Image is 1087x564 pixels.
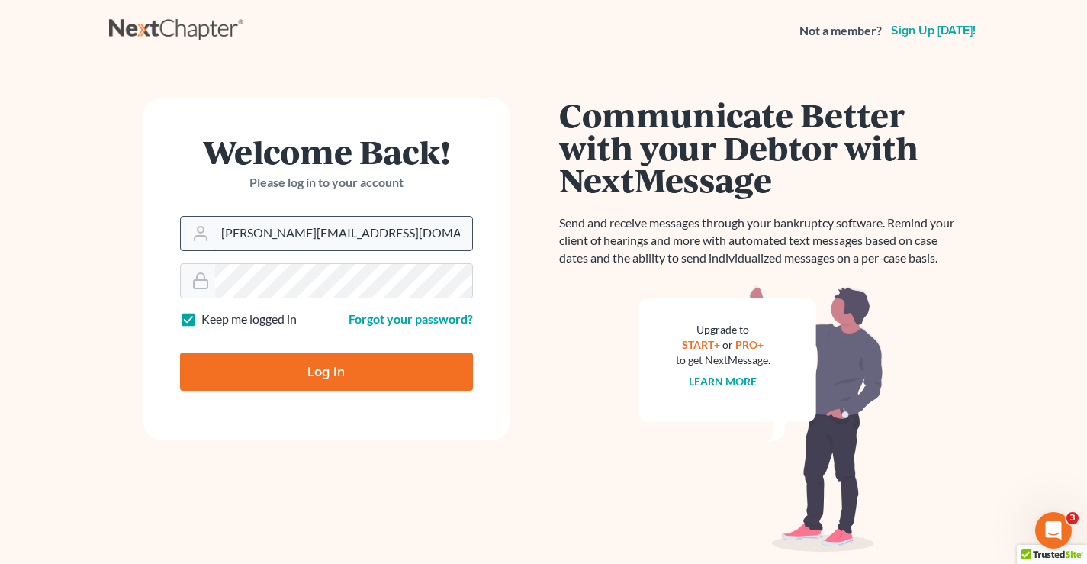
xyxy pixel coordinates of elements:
[559,98,963,196] h1: Communicate Better with your Debtor with NextMessage
[1066,512,1079,524] span: 3
[201,311,297,328] label: Keep me logged in
[349,311,473,326] a: Forgot your password?
[799,22,882,40] strong: Not a member?
[215,217,472,250] input: Email Address
[180,353,473,391] input: Log In
[1035,512,1072,549] iframe: Intercom live chat
[722,338,733,351] span: or
[735,338,764,351] a: PRO+
[180,174,473,192] p: Please log in to your account
[676,353,770,368] div: to get NextMessage.
[180,135,473,168] h1: Welcome Back!
[689,375,757,388] a: Learn more
[888,24,979,37] a: Sign up [DATE]!
[682,338,720,351] a: START+
[639,285,883,553] img: nextmessage_bg-59042aed3d76b12b5cd301f8e5b87938c9018125f34e5fa2b7a6b67550977c72.svg
[676,322,770,337] div: Upgrade to
[559,214,963,267] p: Send and receive messages through your bankruptcy software. Remind your client of hearings and mo...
